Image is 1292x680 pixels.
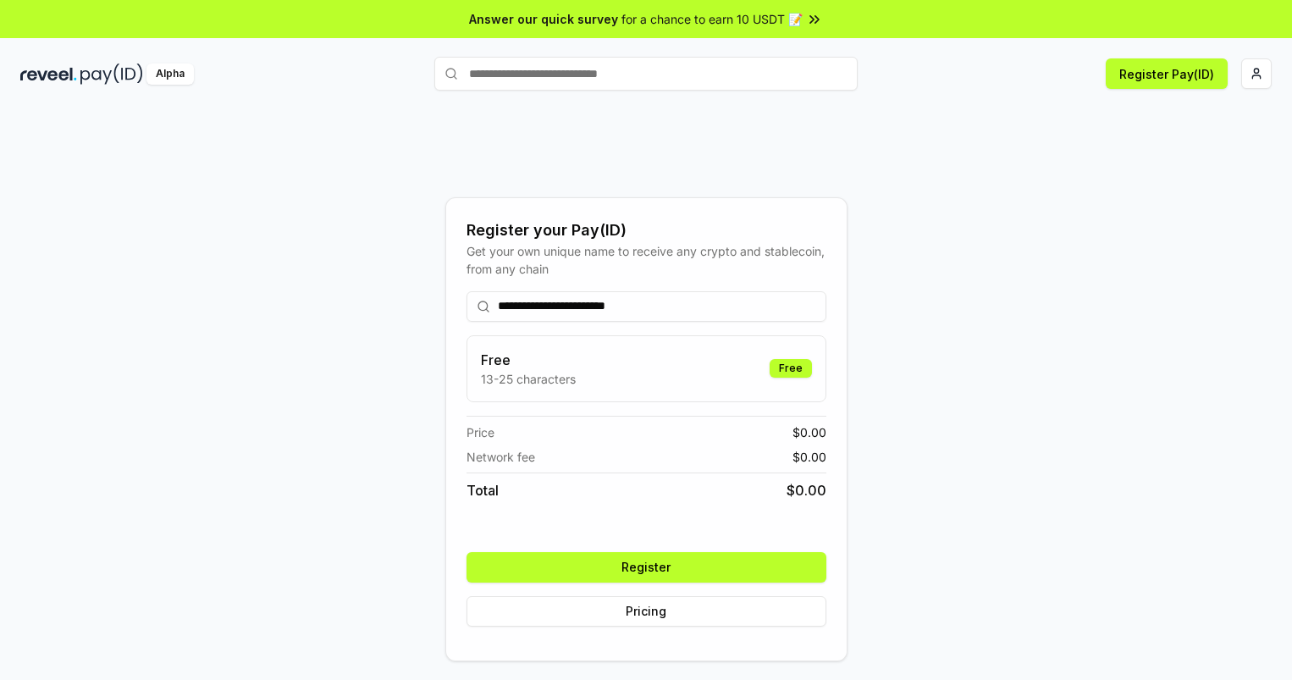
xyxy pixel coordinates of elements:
[792,423,826,441] span: $ 0.00
[1106,58,1228,89] button: Register Pay(ID)
[787,480,826,500] span: $ 0.00
[467,480,499,500] span: Total
[467,242,826,278] div: Get your own unique name to receive any crypto and stablecoin, from any chain
[481,370,576,388] p: 13-25 characters
[467,423,494,441] span: Price
[20,64,77,85] img: reveel_dark
[467,596,826,627] button: Pricing
[467,448,535,466] span: Network fee
[146,64,194,85] div: Alpha
[80,64,143,85] img: pay_id
[621,10,803,28] span: for a chance to earn 10 USDT 📝
[467,218,826,242] div: Register your Pay(ID)
[792,448,826,466] span: $ 0.00
[770,359,812,378] div: Free
[469,10,618,28] span: Answer our quick survey
[481,350,576,370] h3: Free
[467,552,826,583] button: Register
